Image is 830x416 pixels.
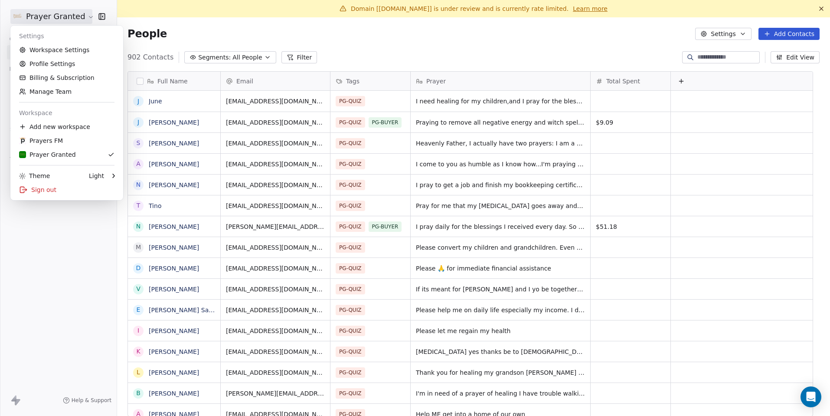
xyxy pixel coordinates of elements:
[14,120,120,134] div: Add new workspace
[14,57,120,71] a: Profile Settings
[14,29,120,43] div: Settings
[19,137,26,144] img: web-app-manifest-512x512.png
[14,106,120,120] div: Workspace
[19,150,76,159] div: Prayer Granted
[89,172,104,180] div: Light
[14,85,120,99] a: Manage Team
[19,136,63,145] div: Prayers FM
[19,172,50,180] div: Theme
[14,183,120,197] div: Sign out
[14,43,120,57] a: Workspace Settings
[14,71,120,85] a: Billing & Subscription
[19,151,26,158] img: FB-Logo.png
